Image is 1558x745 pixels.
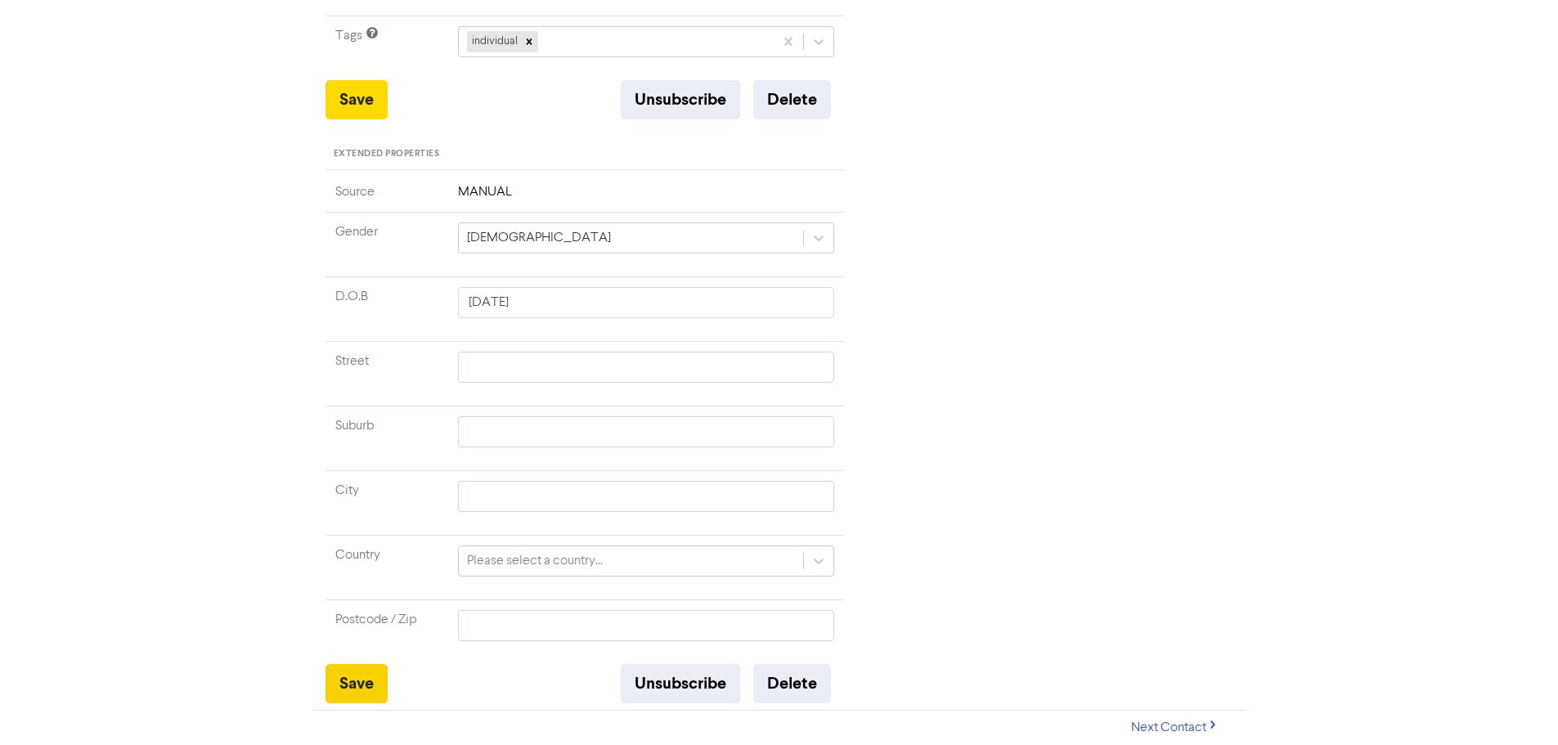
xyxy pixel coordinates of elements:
td: Postcode / Zip [326,599,448,664]
td: City [326,470,448,535]
button: Delete [753,80,831,119]
td: Gender [326,212,448,276]
button: Unsubscribe [621,80,740,119]
button: Save [326,80,388,119]
div: individual [467,31,520,52]
button: Next Contact [1117,711,1233,745]
div: Please select a country... [467,551,603,571]
td: Street [326,341,448,406]
td: Country [326,535,448,599]
iframe: Chat Widget [1476,666,1558,745]
td: Suburb [326,406,448,470]
td: Tags [326,16,448,81]
td: D.O.B [326,276,448,341]
button: Save [326,664,388,703]
td: MANUAL [448,182,845,213]
input: Click to select a date [458,287,835,318]
button: Delete [753,664,831,703]
td: Source [326,182,448,213]
div: Extended Properties [326,139,845,170]
div: [DEMOGRAPHIC_DATA] [467,228,611,248]
button: Unsubscribe [621,664,740,703]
